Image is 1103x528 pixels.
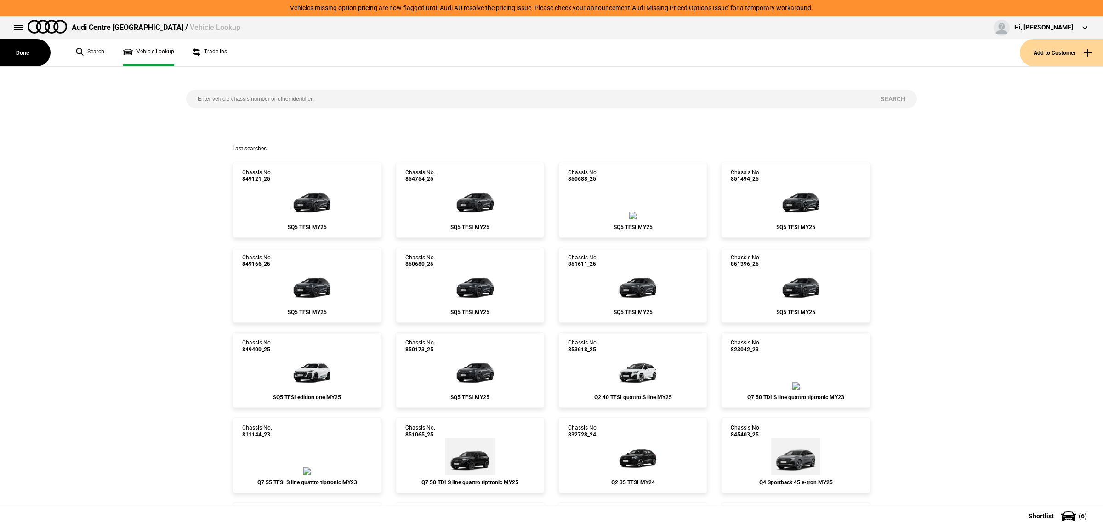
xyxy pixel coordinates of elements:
span: 811144_23 [242,431,272,438]
span: 851396_25 [731,261,761,267]
span: 851065_25 [405,431,435,438]
div: Chassis No. [242,254,272,268]
span: 854754_25 [405,176,435,182]
span: 853618_25 [568,346,598,353]
div: Chassis No. [568,169,598,183]
div: Chassis No. [731,339,761,353]
div: SQ5 TFSI MY25 [242,309,372,316]
div: Chassis No. [405,425,435,438]
div: Hi, [PERSON_NAME] [1014,23,1073,32]
div: SQ5 TFSI MY25 [405,309,535,316]
img: Audi_GUBS5Y_25S_GX_6Y6Y_PAH_5MK_WA2_6FJ_PQ7_53A_PYH_PWO_(Nadin:_53A_5MK_6FJ_C56_PAH_PQ7_PWO_PYH_W... [605,268,660,304]
div: Chassis No. [568,254,598,268]
div: SQ5 TFSI MY25 [731,224,860,230]
img: Audi_GUBS5Y_25S_GX_6Y6Y_PAH_5MK_WA2_6FJ_PQ7_53A_PYH_PWO_(Nadin:_53A_5MK_6FJ_C56_PAH_PQ7_PWO_PYH_W... [443,353,498,390]
div: Q7 50 TDI S line quattro tiptronic MY23 [731,394,860,401]
span: 849166_25 [242,261,272,267]
img: Audi_GUBS5Y_25S_GX_6Y6Y_PAH_5MK_WA2_6FJ_53A_PYH_PWO_2MB_(Nadin:_2MB_53A_5MK_6FJ_C56_PAH_PWO_PYH_W... [629,212,637,219]
img: Audi_F4NA53_25_AO_C2C2_3FU_4ZD_WA7_WA2_6FJ_PY5_PYY_QQ9_55K_(Nadin:_3FU_4ZD_55K_6FJ_C19_PY5_PYY_QQ... [771,438,820,475]
div: SQ5 TFSI MY25 [568,309,698,316]
span: 851494_25 [731,176,761,182]
span: Last searches: [233,145,268,152]
span: Vehicle Lookup [190,23,240,32]
div: SQ5 TFSI MY25 [731,309,860,316]
img: Audi_GUBS5Y_25S_GX_N7N7_PAH_2MB_5MK_WA2_3Y4_6FJ_PQ7_53A_PYH_PWO_Y4T_(Nadin:_2MB_3Y4_53A_5MK_6FJ_C... [443,268,498,304]
div: Q2 40 TFSI quattro S line MY25 [568,394,698,401]
span: 823042_23 [731,346,761,353]
button: Search [869,90,917,108]
div: Chassis No. [568,425,598,438]
div: Q7 50 TDI S line quattro tiptronic MY25 [405,479,535,486]
span: 851611_25 [568,261,598,267]
div: SQ5 TFSI MY25 [568,224,698,230]
span: 850173_25 [405,346,435,353]
button: Shortlist(6) [1015,505,1103,528]
div: SQ5 TFSI MY25 [405,224,535,230]
div: Q4 Sportback 45 e-tron MY25 [731,479,860,486]
input: Enter vehicle chassis number or other identifier. [186,90,869,108]
img: Audi_4MGCN2_23_EI_0E0E_F07_GZ2_MP_PXB_4ZD_(Nadin:_2MA_3S2_4ZD_C74_F07_GZ2_PXB)_ext.png [792,382,800,390]
div: Chassis No. [405,254,435,268]
div: Q2 35 TFSI MY24 [568,479,698,486]
img: Audi_GUBS5Y_25S_GX_6Y6Y_PAH_WA2_6FJ_PQ7_PYH_PWO_53D_(Nadin:_53D_6FJ_C56_PAH_PQ7_PWO_PYH_WA2)_ext.png [768,268,824,304]
a: Search [76,39,104,66]
a: Vehicle Lookup [123,39,174,66]
div: SQ5 TFSI MY25 [405,394,535,401]
div: SQ5 TFSI edition one MY25 [242,394,372,401]
div: Q7 55 TFSI S line quattro tiptronic MY23 [242,479,372,486]
a: Trade ins [193,39,227,66]
div: Audi Centre [GEOGRAPHIC_DATA] / [72,23,240,33]
span: 849400_25 [242,346,272,353]
img: Audi_GAGBZG_24_YM_0E0E_MP_WA7B_(Nadin:_2JG_4ZD_6H0_C42_C7M_PXC_WA7)_ext.png [605,438,660,475]
span: 845403_25 [731,431,761,438]
div: Chassis No. [242,169,272,183]
span: 850680_25 [405,261,435,267]
div: SQ5 TFSI MY25 [242,224,372,230]
div: Chassis No. [731,169,761,183]
img: Audi_GUBS5Y_25S_GX_N7N7_PAH_2MB_5MK_WA2_6FJ_PQ7_53A_PYH_PWO_Y4T_(Nadin:_2MB_53A_5MK_6FJ_C56_PAH_P... [279,268,335,304]
span: 832728_24 [568,431,598,438]
img: Audi_GUBS5Y_25S_GX_6Y6Y_PAH_2MB_5MK_WA2_3Y4_6FJ_3CX_PQ7_PYH_PWO_56T_(Nadin:_2MB_3CX_3Y4_56T_5MK_6... [768,183,824,219]
span: Shortlist [1029,513,1054,519]
div: Chassis No. [242,425,272,438]
span: 849121_25 [242,176,272,182]
img: audi.png [28,20,67,34]
img: Audi_GUBS5Y_25LE_GX_2Y2Y_PAH_6FJ_(Nadin:_6FJ_C56_PAH_S9S)_ext.png [279,353,335,390]
img: Audi_GAGCGY_25_YM_2Y2Y_3FB_6XK_PXC_WA2_WA7_5TG_PAI_C7M_(Nadin:_3FB_5TG_6XK_C51_C7M_PAI_PXC_WA2_WA... [605,353,660,390]
img: Audi_GUBS5Y_25S_GX_6Y6Y_PAH_5MK_WA2_6FJ_PQ7_PYH_PWO_53D_(Nadin:_53D_5MK_6FJ_C56_PAH_PQ7_PWO_PYH_S... [279,183,335,219]
div: Chassis No. [405,339,435,353]
img: Audi_GUBS5Y_25S_OR_6Y6Y_PAH_WA2_6FJ_PQ7_53A_PYH_PWV_(Nadin:_53A_6FJ_C57_PAH_PQ7_PWV_PYH_WA2)_ext.png [443,183,498,219]
img: Audi_4MGCX2_23_EI_2D2D_F07_MP_PXB_4ZD_(Nadin:_2MA_3S2_4ZD_6FJ_C68_F07_PXB)_ext.png [303,467,311,475]
div: Chassis No. [242,339,272,353]
button: Add to Customer [1020,39,1103,66]
div: Chassis No. [731,254,761,268]
div: Chassis No. [731,425,761,438]
span: ( 6 ) [1079,513,1087,519]
span: 850688_25 [568,176,598,182]
img: Audi_4MQCN2_25_EI_0E0E_PAH_WA7_WC7_N0Q_54K_(Nadin:_54K_C95_N0Q_PAH_WA7_WC7)_ext.png [445,438,495,475]
div: Chassis No. [405,169,435,183]
div: Chassis No. [568,339,598,353]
